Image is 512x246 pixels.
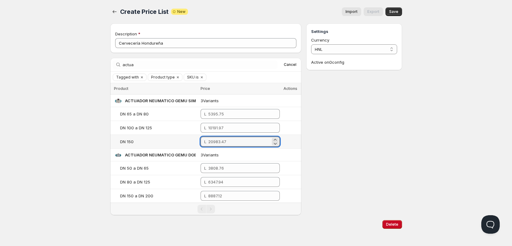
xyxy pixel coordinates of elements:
[120,139,134,145] div: DN 150
[311,59,397,65] p: Active on 0 config
[120,179,150,185] div: DN 80 a DN 125
[114,86,128,91] span: Product
[208,191,271,201] input: 8887.12
[342,7,361,16] button: Import
[120,125,152,130] span: DN 100 a DN 125
[204,125,206,130] span: L
[115,38,297,48] input: Private internal description
[386,222,398,227] span: Delete
[389,9,398,14] span: Save
[204,166,206,171] span: L
[187,75,199,80] span: SKU is
[311,28,397,34] h3: Settings
[110,203,302,215] nav: Pagination
[151,75,175,80] span: Product type
[148,74,175,81] button: Product type
[204,111,206,116] span: L
[120,111,149,117] div: DN 65 a DN 80
[115,31,137,36] span: Description
[113,74,139,81] button: Tagged with
[123,60,278,69] input: Search by title
[311,38,329,42] span: Currency
[385,7,402,16] button: Save
[116,75,139,80] span: Tagged with
[139,74,145,81] button: Clear
[120,111,149,116] span: DN 65 a DN 80
[204,193,206,198] span: L
[199,95,282,107] td: 3 Variants
[120,193,153,198] span: DN 150 a DN 200
[125,98,196,104] div: ACTUADOR NEUMATICO GEMU SIMPLE EFECTO GSR
[208,109,271,119] input: 5395.75
[382,220,402,229] button: Delete
[283,86,297,91] span: Actions
[120,179,150,184] span: DN 80 a DN 125
[208,137,271,147] input: 20983.47
[208,163,271,173] input: 3808.76
[346,9,358,14] span: Import
[208,123,271,133] input: 10191.97
[125,152,196,158] div: ACTUADOR NEUMATICO GEMU DOBLE EFECTO GDR
[184,74,199,81] button: SKU is
[125,98,230,103] span: ACTUADOR NEUMATICO GEMU SIMPLE EFECTO GSR
[199,149,282,161] td: 3 Variants
[284,62,296,67] span: Cancel
[204,179,206,184] span: L
[120,139,134,144] span: DN 150
[175,74,181,81] button: Clear
[199,74,205,81] button: Clear
[120,8,169,15] span: Create Price List
[120,193,153,199] div: DN 150 a DN 200
[281,61,299,68] button: Cancel
[120,166,149,171] span: DN 50 a DN 65
[208,177,271,187] input: 6347.94
[481,215,500,234] iframe: Help Scout Beacon - Open
[120,125,152,131] div: DN 100 a DN 125
[125,152,229,157] span: ACTUADOR NEUMATICO GEMU DOBLE EFECTO GDR
[201,86,210,91] span: Price
[120,165,149,171] div: DN 50 a DN 65
[204,139,206,144] span: L
[177,9,186,14] span: New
